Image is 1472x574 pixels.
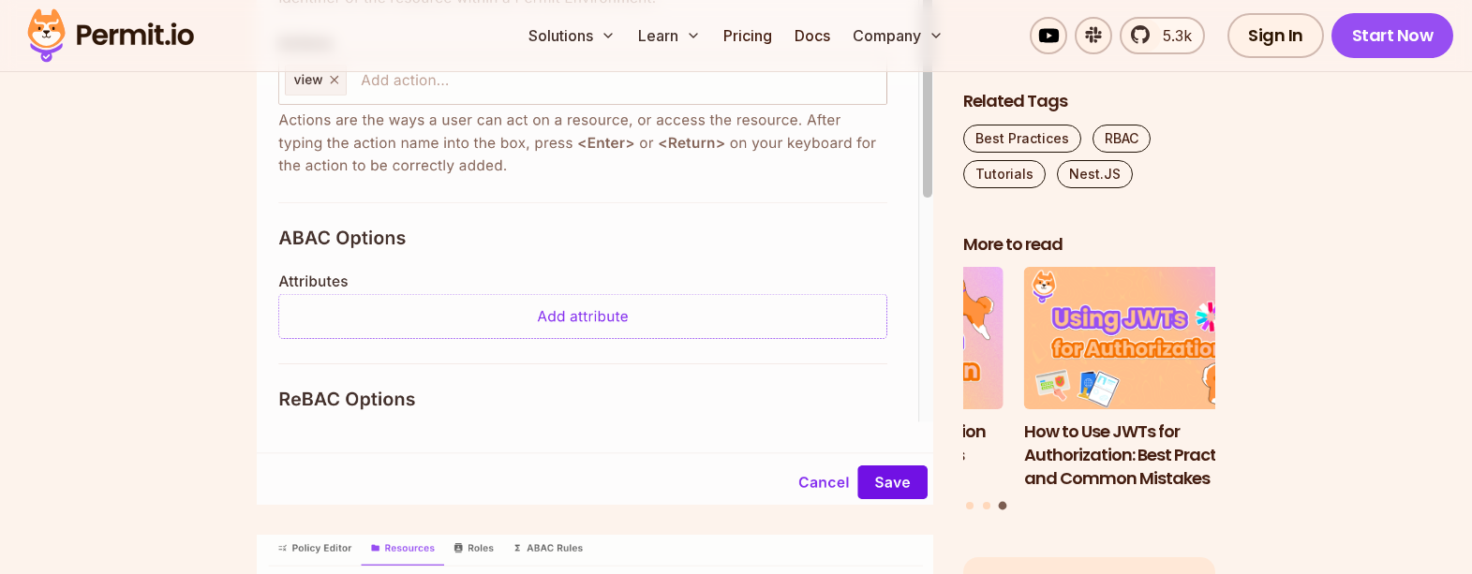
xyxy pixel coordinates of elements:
[1227,13,1324,58] a: Sign In
[1024,268,1277,491] li: 3 of 3
[1331,13,1454,58] a: Start Now
[966,502,974,509] button: Go to slide 1
[1024,420,1277,490] h3: How to Use JWTs for Authorization: Best Practices and Common Mistakes
[999,502,1007,510] button: Go to slide 3
[751,420,1004,467] h3: Implementing Authentication and Authorization in Next.js
[521,17,623,54] button: Solutions
[963,160,1046,188] a: Tutorials
[1152,24,1192,47] span: 5.3k
[19,4,202,67] img: Permit logo
[631,17,708,54] button: Learn
[751,268,1004,491] a: Implementing Authentication and Authorization in Next.jsImplementing Authentication and Authoriza...
[751,268,1004,410] img: Implementing Authentication and Authorization in Next.js
[845,17,951,54] button: Company
[1120,17,1205,54] a: 5.3k
[751,268,1004,491] li: 2 of 3
[983,502,990,509] button: Go to slide 2
[716,17,780,54] a: Pricing
[963,268,1216,513] div: Posts
[963,233,1216,257] h2: More to read
[963,90,1216,113] h2: Related Tags
[787,17,838,54] a: Docs
[1093,125,1151,153] a: RBAC
[1024,268,1277,410] img: How to Use JWTs for Authorization: Best Practices and Common Mistakes
[963,125,1081,153] a: Best Practices
[1057,160,1133,188] a: Nest.JS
